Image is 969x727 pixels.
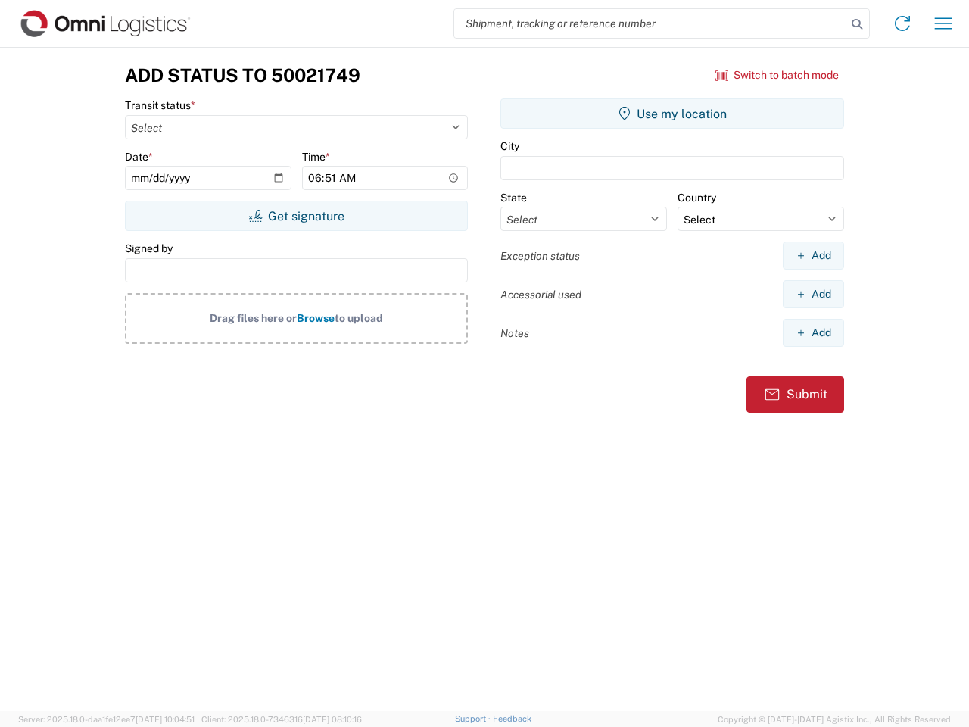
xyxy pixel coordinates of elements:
[500,139,519,153] label: City
[303,715,362,724] span: [DATE] 08:10:16
[783,242,844,270] button: Add
[678,191,716,204] label: Country
[715,63,839,88] button: Switch to batch mode
[500,98,844,129] button: Use my location
[125,242,173,255] label: Signed by
[454,9,846,38] input: Shipment, tracking or reference number
[746,376,844,413] button: Submit
[302,150,330,164] label: Time
[500,249,580,263] label: Exception status
[500,288,581,301] label: Accessorial used
[455,714,493,723] a: Support
[125,64,360,86] h3: Add Status to 50021749
[136,715,195,724] span: [DATE] 10:04:51
[125,98,195,112] label: Transit status
[201,715,362,724] span: Client: 2025.18.0-7346316
[783,280,844,308] button: Add
[125,201,468,231] button: Get signature
[500,326,529,340] label: Notes
[718,713,951,726] span: Copyright © [DATE]-[DATE] Agistix Inc., All Rights Reserved
[297,312,335,324] span: Browse
[335,312,383,324] span: to upload
[783,319,844,347] button: Add
[125,150,153,164] label: Date
[210,312,297,324] span: Drag files here or
[493,714,531,723] a: Feedback
[18,715,195,724] span: Server: 2025.18.0-daa1fe12ee7
[500,191,527,204] label: State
